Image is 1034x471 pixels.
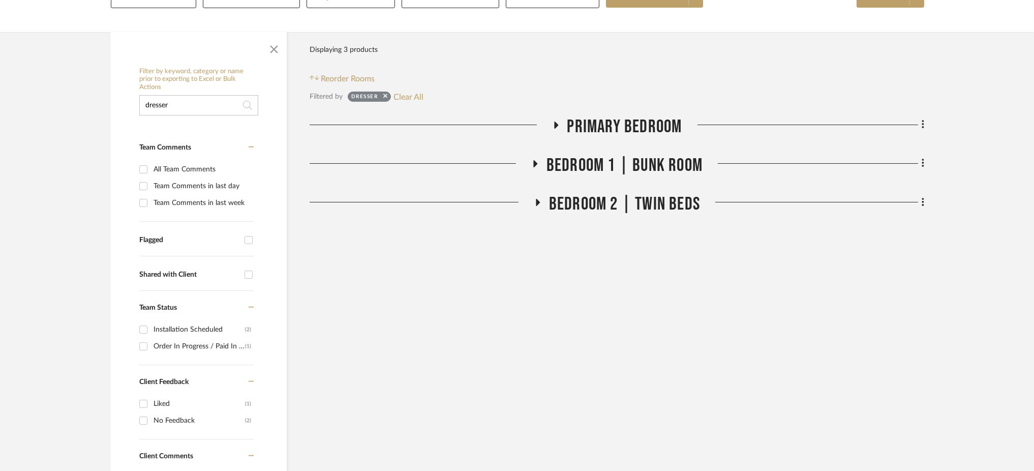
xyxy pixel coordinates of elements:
[321,73,375,85] span: Reorder Rooms
[351,93,378,103] div: dresser
[139,95,258,115] input: Search within 3 results
[245,396,251,412] div: (1)
[139,236,239,245] div: Flagged
[567,116,682,138] span: Primary Bedroom
[154,413,245,429] div: No Feedback
[393,90,423,103] button: Clear All
[245,413,251,429] div: (2)
[154,195,251,211] div: Team Comments in last week
[245,321,251,338] div: (2)
[154,161,251,178] div: All Team Comments
[139,304,177,311] span: Team Status
[310,73,375,85] button: Reorder Rooms
[245,338,251,355] div: (1)
[264,37,284,57] button: Close
[154,338,245,355] div: Order In Progress / Paid In Full w/ Freight, No Balance due
[139,378,189,386] span: Client Feedback
[154,396,245,412] div: Liked
[549,193,700,215] span: Bedroom 2 | Twin Beds
[546,155,703,176] span: Bedroom 1 | Bunk Room
[154,321,245,338] div: Installation Scheduled
[310,40,378,60] div: Displaying 3 products
[310,91,343,102] div: Filtered by
[139,453,193,460] span: Client Comments
[139,144,191,151] span: Team Comments
[139,271,239,279] div: Shared with Client
[139,68,258,92] h6: Filter by keyword, category or name prior to exporting to Excel or Bulk Actions
[154,178,251,194] div: Team Comments in last day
